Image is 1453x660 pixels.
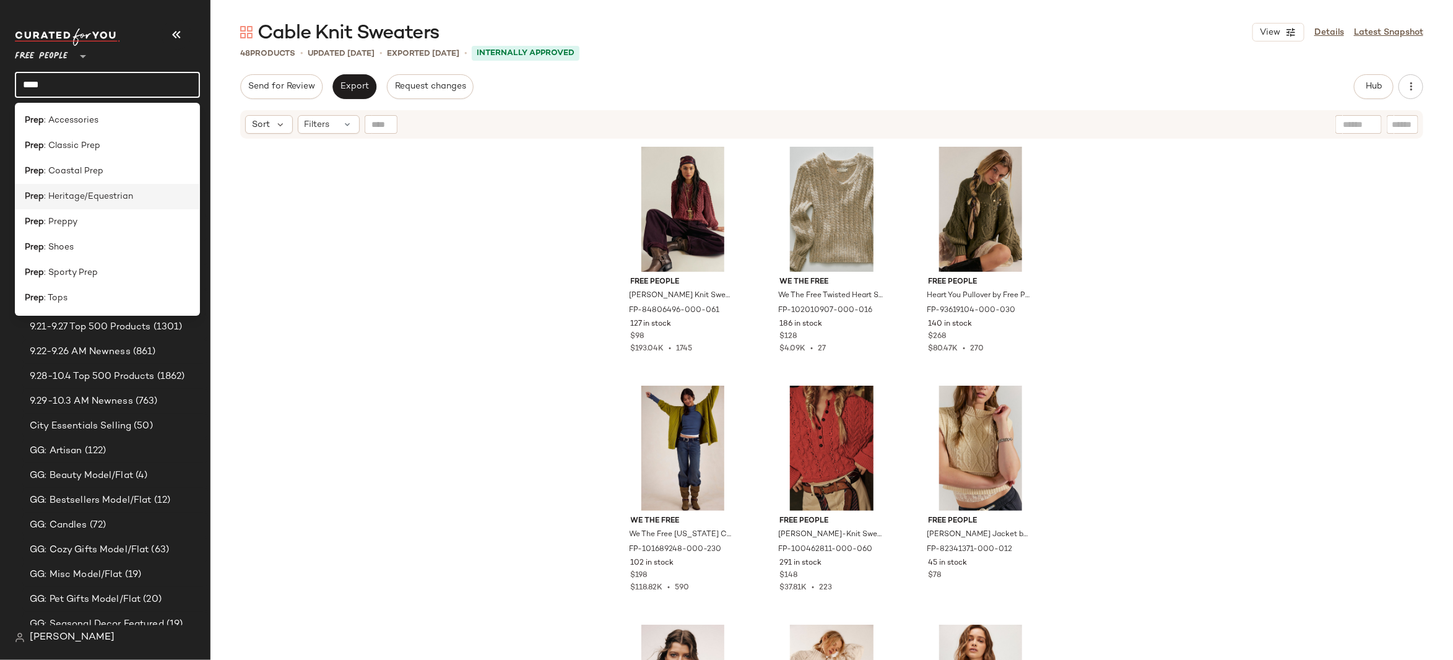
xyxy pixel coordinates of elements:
[149,543,170,557] span: (63)
[30,630,115,645] span: [PERSON_NAME]
[927,544,1013,555] span: FP-82341371-000-012
[25,241,44,254] b: Prep
[1259,28,1280,38] span: View
[631,277,735,288] span: Free People
[25,292,44,305] b: Prep
[778,544,872,555] span: FP-100462811-000-060
[1365,82,1382,92] span: Hub
[15,633,25,643] img: svg%3e
[770,386,894,511] img: 100462811_060_e
[305,118,330,131] span: Filters
[631,584,663,592] span: $118.82K
[30,469,133,483] span: GG: Beauty Model/Flat
[164,617,183,632] span: (19)
[927,305,1016,316] span: FP-93619104-000-030
[630,544,722,555] span: FP-101689248-000-230
[152,493,171,508] span: (12)
[30,493,152,508] span: GG: Bestsellers Model/Flat
[929,319,973,330] span: 140 in stock
[30,394,133,409] span: 9.29-10.3 AM Newness
[663,584,675,592] span: •
[779,584,807,592] span: $37.81K
[779,277,884,288] span: We The Free
[15,28,120,46] img: cfy_white_logo.C9jOOHJF.svg
[477,47,575,59] span: Internally Approved
[631,331,644,342] span: $98
[44,165,103,178] span: : Coastal Prep
[131,419,153,433] span: (50)
[44,292,67,305] span: : Tops
[133,394,158,409] span: (763)
[387,48,459,60] p: Exported [DATE]
[155,370,185,384] span: (1862)
[44,114,98,127] span: : Accessories
[25,165,44,178] b: Prep
[664,345,677,353] span: •
[30,345,131,359] span: 9.22-9.26 AM Newness
[380,47,382,60] span: •
[44,190,133,203] span: : Heritage/Equestrian
[240,74,323,99] button: Send for Review
[87,518,106,532] span: (72)
[464,47,467,60] span: •
[30,370,155,384] span: 9.28-10.4 Top 500 Products
[819,584,832,592] span: 223
[308,48,375,60] p: updated [DATE]
[300,47,303,60] span: •
[248,82,315,92] span: Send for Review
[677,345,693,353] span: 1745
[929,331,947,342] span: $268
[44,266,98,279] span: : Sporty Prep
[631,570,648,581] span: $198
[929,277,1033,288] span: Free People
[778,305,872,316] span: FP-102010907-000-016
[958,345,971,353] span: •
[919,386,1043,511] img: 82341371_012_a
[44,241,74,254] span: : Shoes
[30,617,164,632] span: GG: Seasonal Decor Featured
[927,290,1032,302] span: Heart You Pullover by Free People in Green, Size: XL
[240,26,253,38] img: svg%3e
[394,82,466,92] span: Request changes
[1354,26,1423,39] a: Latest Snapshot
[1354,74,1394,99] button: Hub
[1252,23,1304,41] button: View
[971,345,984,353] span: 270
[631,319,672,330] span: 127 in stock
[929,345,958,353] span: $80.47K
[44,215,77,228] span: : Preppy
[258,21,439,46] span: Cable Knit Sweaters
[779,570,797,581] span: $148
[770,147,894,272] img: 102010907_016_e
[30,568,123,582] span: GG: Misc Model/Flat
[25,215,44,228] b: Prep
[778,290,883,302] span: We The Free Twisted Heart Sweater at Free People in Tan, Size: M
[630,305,720,316] span: FP-84806496-000-061
[25,114,44,127] b: Prep
[30,419,131,433] span: City Essentials Selling
[133,469,147,483] span: (4)
[919,147,1043,272] img: 93619104_030_a
[340,82,369,92] span: Export
[25,139,44,152] b: Prep
[240,50,250,58] span: 48
[630,529,734,541] span: We The Free [US_STATE] Cable Knit Cardi at Free People in Green, Size: XL
[927,529,1032,541] span: [PERSON_NAME] Jacket by Free People in White, Size: XL
[123,568,142,582] span: (19)
[25,190,44,203] b: Prep
[252,118,270,131] span: Sort
[630,290,734,302] span: [PERSON_NAME] Knit Sweater by Free People in Red, Size: XL
[30,444,82,458] span: GG: Artisan
[807,584,819,592] span: •
[818,345,826,353] span: 27
[778,529,883,541] span: [PERSON_NAME]-Knit Sweater by Free People in Red, Size: M
[779,516,884,527] span: Free People
[621,147,745,272] img: 84806496_061_a
[805,345,818,353] span: •
[779,558,822,569] span: 291 in stock
[779,345,805,353] span: $4.09K
[30,320,151,334] span: 9.21-9.27 Top 500 Products
[621,386,745,511] img: 101689248_230_0
[131,345,156,359] span: (861)
[332,74,376,99] button: Export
